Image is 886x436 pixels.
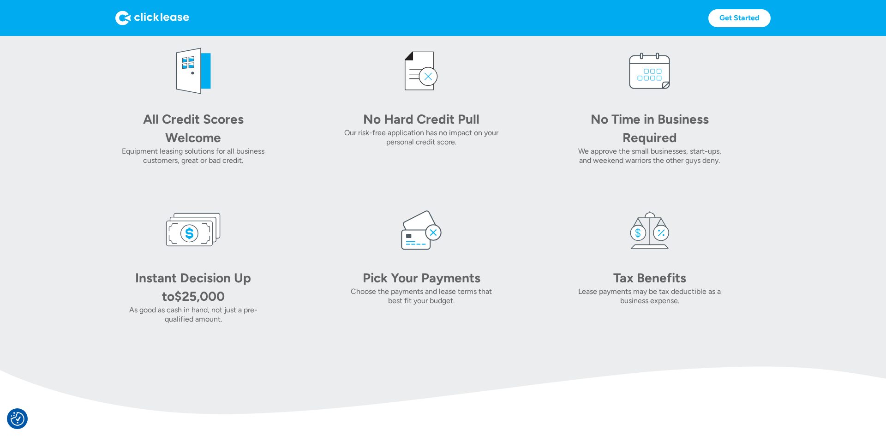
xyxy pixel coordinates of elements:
div: No Time in Business Required [585,110,714,147]
div: Pick Your Payments [357,269,486,287]
div: Our risk-free application has no impact on your personal credit score. [344,128,499,147]
img: welcome icon [166,43,221,99]
div: $25,000 [174,288,225,304]
div: Instant Decision Up to [135,270,251,304]
div: All Credit Scores Welcome [129,110,258,147]
div: Lease payments may be tax deductible as a business expense. [572,287,727,305]
button: Consent Preferences [11,412,24,426]
div: Equipment leasing solutions for all business customers, great or bad credit. [115,147,271,165]
img: Logo [115,11,189,25]
div: Tax Benefits [585,269,714,287]
img: money icon [166,202,221,257]
div: No Hard Credit Pull [357,110,486,128]
a: Get Started [708,9,771,27]
img: credit icon [394,43,449,99]
div: As good as cash in hand, not just a pre-qualified amount. [115,305,271,324]
img: Revisit consent button [11,412,24,426]
img: calendar icon [622,43,677,99]
div: We approve the small businesses, start-ups, and weekend warriors the other guys deny. [572,147,727,165]
img: card icon [394,202,449,257]
img: tax icon [622,202,677,257]
div: Choose the payments and lease terms that best fit your budget. [344,287,499,305]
